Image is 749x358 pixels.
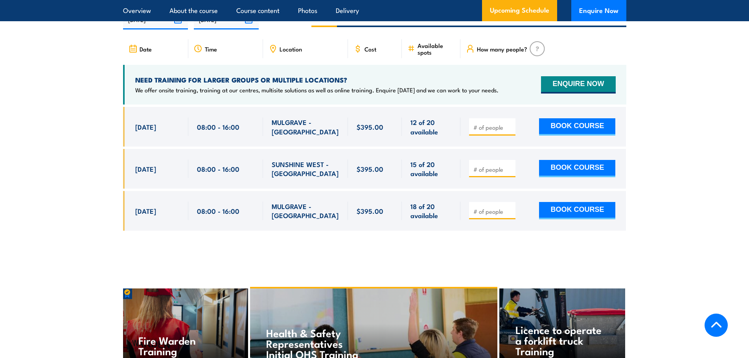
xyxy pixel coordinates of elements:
span: $395.00 [357,206,383,215]
span: Cost [364,46,376,52]
span: 18 of 20 available [410,202,452,220]
span: Time [205,46,217,52]
span: [DATE] [135,164,156,173]
input: # of people [473,123,513,131]
span: $395.00 [357,164,383,173]
h4: NEED TRAINING FOR LARGER GROUPS OR MULTIPLE LOCATIONS? [135,75,499,84]
span: [DATE] [135,122,156,131]
span: $395.00 [357,122,383,131]
p: We offer onsite training, training at our centres, multisite solutions as well as online training... [135,86,499,94]
span: 08:00 - 16:00 [197,164,239,173]
button: BOOK COURSE [539,118,615,136]
span: Date [140,46,152,52]
input: # of people [473,165,513,173]
span: Location [280,46,302,52]
span: 08:00 - 16:00 [197,206,239,215]
span: MULGRAVE - [GEOGRAPHIC_DATA] [272,202,339,220]
h4: Fire Warden Training [138,335,232,356]
input: # of people [473,207,513,215]
span: 12 of 20 available [410,117,452,136]
span: MULGRAVE - [GEOGRAPHIC_DATA] [272,117,339,136]
button: ENQUIRE NOW [541,76,615,94]
span: [DATE] [135,206,156,215]
span: 08:00 - 16:00 [197,122,239,131]
h4: Licence to operate a forklift truck Training [515,324,609,356]
span: SUNSHINE WEST - [GEOGRAPHIC_DATA] [272,160,339,178]
span: How many people? [477,46,527,52]
button: BOOK COURSE [539,202,615,219]
span: Available spots [418,42,455,55]
button: BOOK COURSE [539,160,615,177]
span: 15 of 20 available [410,160,452,178]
